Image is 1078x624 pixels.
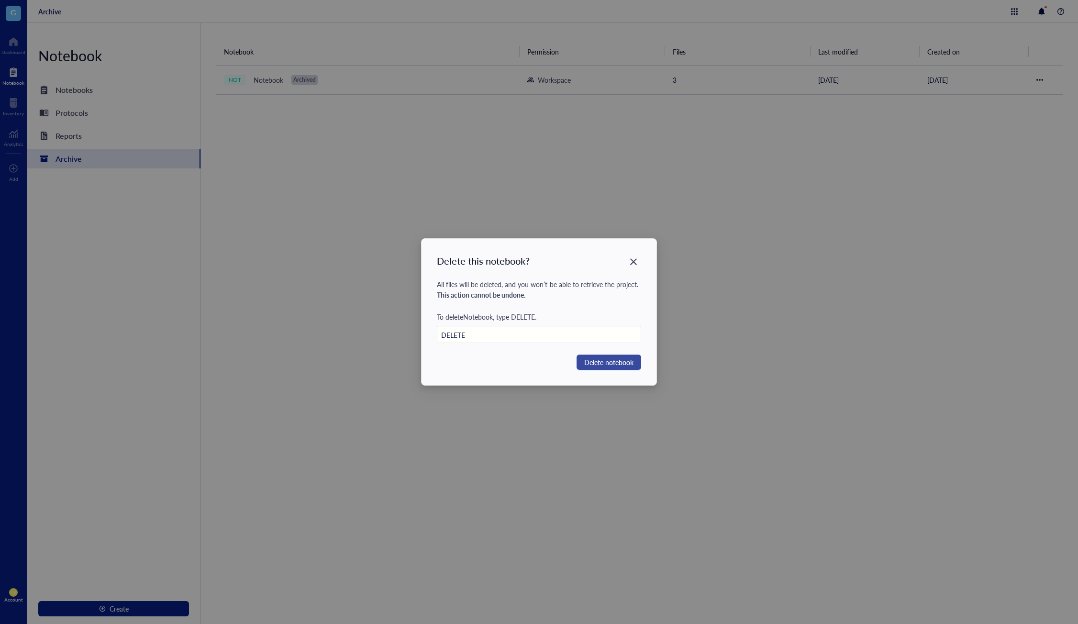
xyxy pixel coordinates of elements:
[437,312,641,322] div: To delete Notebook , type DELETE.
[437,290,525,300] strong: This action cannot be undone.
[437,279,641,300] div: All files will be deleted, and you won’t be able to retrieve the project.
[577,355,641,370] button: Delete notebook
[437,326,641,344] input: Type DELETE to continue
[626,254,641,269] button: Close
[584,357,633,368] span: Delete notebook
[626,256,641,267] span: Close
[437,254,641,267] div: Delete this notebook?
